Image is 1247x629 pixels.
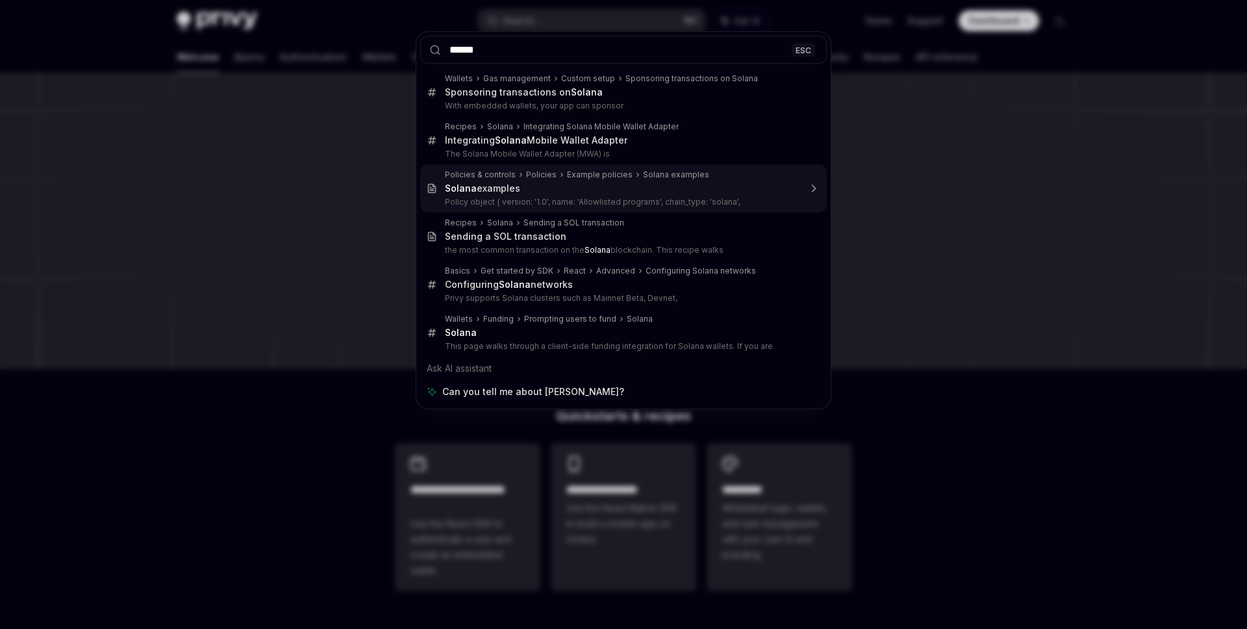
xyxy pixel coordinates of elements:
[526,170,557,180] div: Policies
[561,73,615,84] div: Custom setup
[445,183,520,194] div: examples
[792,43,815,57] div: ESC
[445,197,800,207] p: Policy object { version: '1.0', name: 'Allowlisted programs', chain_type: 'solana',
[445,231,566,242] div: Sending a SOL transaction
[445,341,800,352] p: This page walks through a client-side funding integration for Solana wallets. If you are
[445,183,477,194] b: Solana
[564,266,586,276] div: React
[442,385,624,398] span: Can you tell me about [PERSON_NAME]?
[523,122,679,132] div: Integrating Solana Mobile Wallet Adapter
[445,170,516,180] div: Policies & controls
[445,279,573,290] div: Configuring networks
[483,73,551,84] div: Gas management
[445,245,800,255] p: the most common transaction on the blockchain. This recipe walks
[445,122,477,132] div: Recipes
[495,135,527,146] b: Solana
[499,279,531,290] b: Solana
[445,86,603,98] div: Sponsoring transactions on
[445,101,800,111] p: With embedded wallets, your app can sponsor
[483,314,514,324] div: Funding
[445,73,473,84] div: Wallets
[420,357,827,380] div: Ask AI assistant
[625,73,758,84] div: Sponsoring transactions on Solana
[643,170,709,180] div: Solana examples
[487,218,513,228] div: Solana
[445,266,470,276] div: Basics
[627,314,653,324] div: Solana
[567,170,633,180] div: Example policies
[646,266,756,276] div: Configuring Solana networks
[445,327,477,338] b: Solana
[445,314,473,324] div: Wallets
[445,218,477,228] div: Recipes
[445,135,627,146] div: Integrating Mobile Wallet Adapter
[481,266,553,276] div: Get started by SDK
[445,293,800,303] p: Privy supports Solana clusters such as Mainnet Beta, Devnet,
[445,149,800,159] p: The Solana Mobile Wallet Adapter (MWA) is
[596,266,635,276] div: Advanced
[585,245,611,255] b: Solana
[523,218,624,228] div: Sending a SOL transaction
[524,314,616,324] div: Prompting users to fund
[571,86,603,97] b: Solana
[487,122,513,132] div: Solana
